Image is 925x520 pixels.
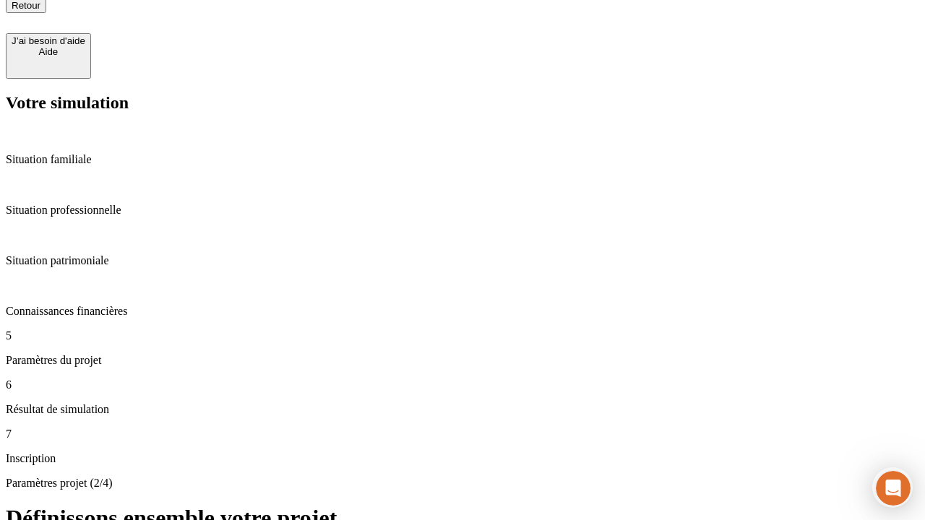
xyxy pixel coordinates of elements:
[6,403,919,416] p: Résultat de simulation
[6,378,919,391] p: 6
[12,46,85,57] div: Aide
[6,329,919,342] p: 5
[12,35,85,46] div: J’ai besoin d'aide
[6,428,919,441] p: 7
[6,354,919,367] p: Paramètres du projet
[876,471,911,506] iframe: Intercom live chat
[6,153,919,166] p: Situation familiale
[6,33,91,79] button: J’ai besoin d'aideAide
[6,477,919,490] p: Paramètres projet (2/4)
[872,467,913,508] iframe: Intercom live chat discovery launcher
[6,93,919,113] h2: Votre simulation
[6,204,919,217] p: Situation professionnelle
[6,452,919,465] p: Inscription
[6,305,919,318] p: Connaissances financières
[6,254,919,267] p: Situation patrimoniale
